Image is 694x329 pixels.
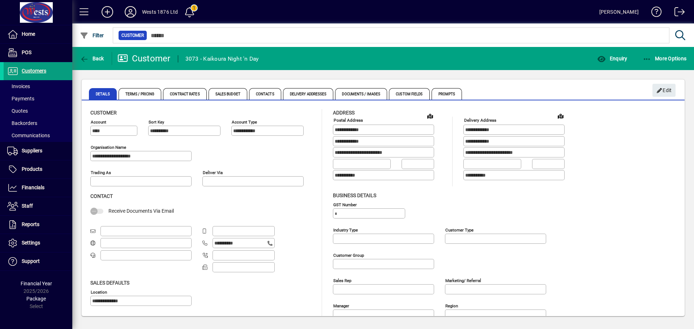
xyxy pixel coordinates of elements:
div: Customer [117,53,171,64]
span: Home [22,31,35,37]
span: Documents / Images [335,88,387,100]
span: Communications [7,133,50,138]
span: Customer [90,110,117,116]
span: Reports [22,221,39,227]
mat-label: Trading as [91,170,111,175]
a: Staff [4,197,72,215]
a: Settings [4,234,72,252]
a: Financials [4,179,72,197]
a: Home [4,25,72,43]
a: Products [4,160,72,178]
a: Logout [669,1,685,25]
span: Prompts [432,88,462,100]
mat-label: Sales rep [333,278,351,283]
mat-label: Customer group [333,252,364,257]
a: View on map [555,110,566,122]
a: View on map [424,110,436,122]
mat-label: Organisation name [91,145,126,150]
a: POS [4,44,72,62]
a: Communications [4,129,72,142]
div: [PERSON_NAME] [599,6,639,18]
span: Delivery Addresses [283,88,334,100]
button: Back [78,52,106,65]
button: Add [96,5,119,18]
a: Suppliers [4,142,72,160]
span: Staff [22,203,33,209]
span: Financials [22,185,44,190]
span: Payments [7,96,34,101]
span: Customers [22,68,46,74]
mat-label: GST Number [333,202,357,207]
span: Contacts [249,88,281,100]
a: Invoices [4,80,72,92]
span: Suppliers [22,148,42,153]
mat-label: Marketing/ Referral [445,278,481,283]
a: Reports [4,216,72,234]
a: Knowledge Base [646,1,662,25]
span: POS [22,49,31,55]
button: More Options [641,52,689,65]
button: Filter [78,29,106,42]
mat-label: Location [91,289,107,294]
div: Wests 1876 Ltd [142,6,178,18]
span: Sales Budget [209,88,247,100]
a: Support [4,252,72,270]
span: Custom Fields [389,88,429,100]
span: Customer [121,32,144,39]
button: Edit [652,84,676,97]
span: Support [22,258,40,264]
app-page-header-button: Back [72,52,112,65]
a: Backorders [4,117,72,129]
span: More Options [643,56,687,61]
div: 3073 - Kaikoura Night 'n Day [185,53,259,65]
mat-label: Sort key [149,120,164,125]
span: Backorders [7,120,37,126]
mat-label: Industry type [333,227,358,232]
a: Quotes [4,105,72,117]
span: Settings [22,240,40,246]
span: Invoices [7,83,30,89]
span: Terms / Pricing [119,88,162,100]
span: Edit [656,85,672,96]
span: Filter [80,33,104,38]
span: Sales defaults [90,280,129,286]
span: Details [89,88,117,100]
button: Enquiry [595,52,629,65]
mat-label: Region [445,303,458,308]
mat-label: Manager [333,303,349,308]
mat-label: Account [91,120,106,125]
span: Quotes [7,108,28,114]
span: Enquiry [597,56,627,61]
mat-label: Account Type [232,120,257,125]
span: Contract Rates [163,88,206,100]
button: Profile [119,5,142,18]
mat-label: Customer type [445,227,474,232]
a: Payments [4,92,72,105]
span: Contact [90,193,113,199]
span: Receive Documents Via Email [108,208,174,214]
span: Back [80,56,104,61]
span: Products [22,166,42,172]
span: Address [333,110,355,116]
span: Business details [333,192,376,198]
mat-label: Deliver via [203,170,223,175]
span: Package [26,296,46,302]
span: Financial Year [21,281,52,286]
